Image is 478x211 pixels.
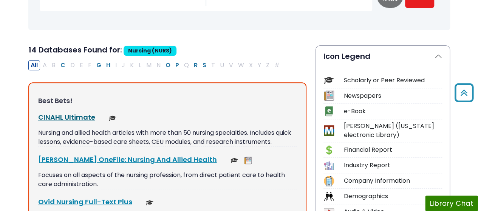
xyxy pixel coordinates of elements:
img: Icon e-Book [324,106,334,116]
button: Filter Results C [58,60,68,70]
h3: Best Bets! [38,97,297,105]
img: Icon Newspapers [324,91,334,101]
div: [PERSON_NAME] ([US_STATE] electronic Library) [344,122,442,140]
button: Icon Legend [316,46,450,67]
button: Filter Results O [163,60,173,70]
button: Filter Results P [173,60,181,70]
p: Nursing and allied health articles with more than 50 nursing specialties. Includes quick lessons,... [38,128,297,146]
a: [PERSON_NAME] OneFile: Nursing And Allied Health [38,155,217,164]
img: Icon Scholarly or Peer Reviewed [324,75,334,85]
img: Icon Company Information [324,176,334,186]
a: CINAHL Ultimate [38,112,95,122]
div: Newspapers [344,91,442,100]
img: Icon Industry Report [324,160,334,171]
span: Nursing (NURS) [124,46,176,56]
img: Scholarly or Peer Reviewed [109,114,116,122]
button: Filter Results R [192,60,200,70]
img: Icon Financial Report [324,145,334,155]
div: Financial Report [344,145,442,154]
button: All [28,60,40,70]
p: Focuses on all aspects of the nursing profession, from direct patient care to health care adminis... [38,171,297,189]
a: Back to Top [452,86,476,99]
div: Alpha-list to filter by first letter of database name [28,60,283,69]
div: Demographics [344,192,442,201]
img: Newspapers [244,157,252,164]
img: Icon MeL (Michigan electronic Library) [324,125,334,136]
a: Ovid Nursing Full-Text Plus [38,197,132,206]
div: e-Book [344,107,442,116]
div: Scholarly or Peer Reviewed [344,76,442,85]
button: Filter Results S [200,60,209,70]
img: Scholarly or Peer Reviewed [146,199,153,206]
img: Scholarly or Peer Reviewed [230,157,238,164]
div: Company Information [344,176,442,185]
button: Library Chat [425,196,478,211]
span: 14 Databases Found for: [28,45,122,55]
button: Filter Results G [94,60,104,70]
img: Icon Demographics [324,191,334,202]
div: Industry Report [344,161,442,170]
button: Filter Results H [104,60,113,70]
